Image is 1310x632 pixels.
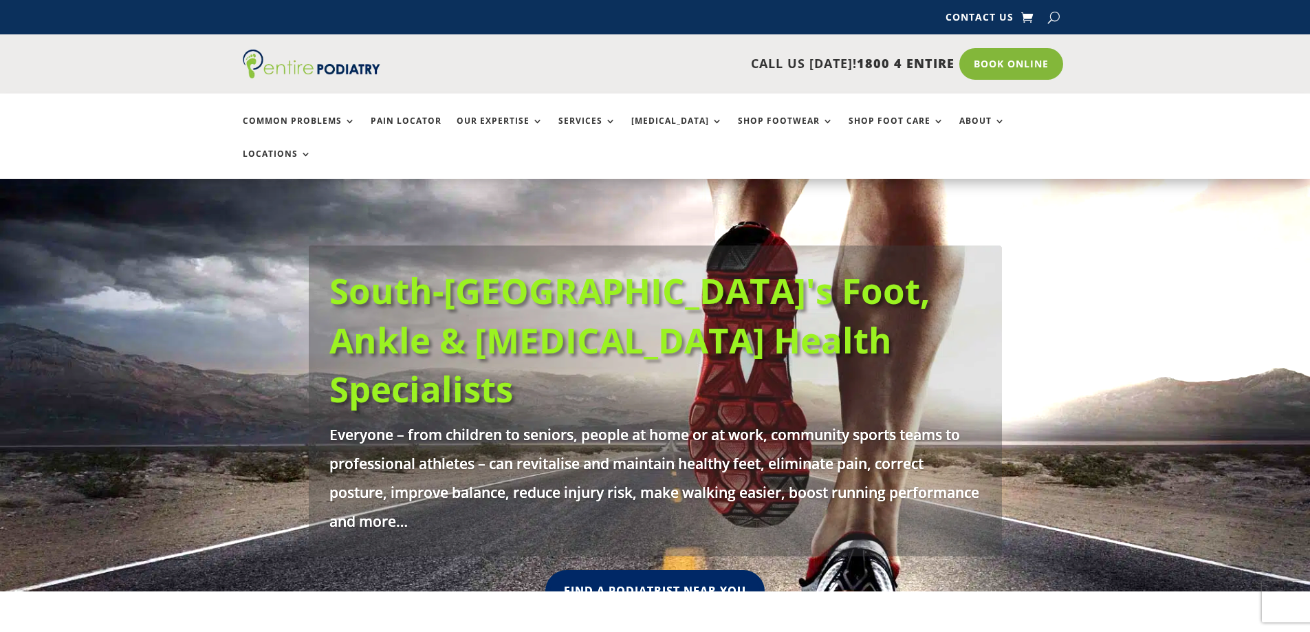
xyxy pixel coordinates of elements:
a: Find A Podiatrist Near You [545,570,765,612]
a: Shop Foot Care [849,116,944,146]
a: Pain Locator [371,116,441,146]
span: 1800 4 ENTIRE [857,55,954,72]
a: Contact Us [946,12,1014,28]
a: Services [558,116,616,146]
p: CALL US [DATE]! [433,55,954,73]
a: Book Online [959,48,1063,80]
a: Locations [243,149,312,179]
img: logo (1) [243,50,380,78]
a: [MEDICAL_DATA] [631,116,723,146]
a: Entire Podiatry [243,67,380,81]
p: Everyone – from children to seniors, people at home or at work, community sports teams to profess... [329,420,981,536]
a: About [959,116,1005,146]
a: Common Problems [243,116,356,146]
a: South-[GEOGRAPHIC_DATA]'s Foot, Ankle & [MEDICAL_DATA] Health Specialists [329,266,930,413]
a: Shop Footwear [738,116,833,146]
a: Our Expertise [457,116,543,146]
